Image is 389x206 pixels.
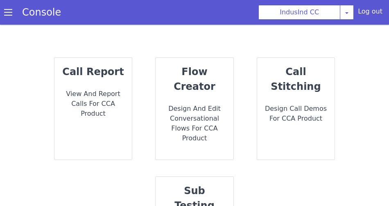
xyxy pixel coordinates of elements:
[61,89,126,119] p: View and report calls for CCA Product
[62,66,124,78] strong: call report
[271,66,321,92] strong: call stitching
[174,66,215,92] strong: flow creator
[264,104,328,124] p: Design call demos for CCA Product
[358,7,382,20] div: Log out
[162,104,227,143] p: Design and Edit Conversational flows for CCA Product
[12,7,71,18] a: Console
[258,5,340,20] button: IndusInd CC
